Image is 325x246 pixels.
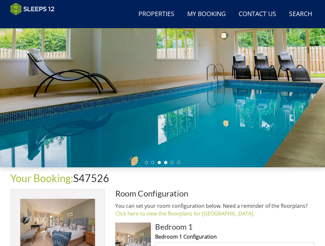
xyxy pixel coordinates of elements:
h3: Bedroom 1 [155,223,315,231]
a: My Booking [185,7,228,22]
p: You can set your room configuration below. Need a reminder of the floorplans? [115,202,315,217]
iframe: Customer reviews powered by Trustpilot [7,19,75,25]
a: Contact Us [236,7,279,22]
h2: Room Configuration [115,189,315,198]
a: Properties [136,7,177,22]
h1: S47526 [10,172,315,184]
img: Sleeps 12 [10,3,55,15]
label: Bedroom 1 Configuration [155,233,315,241]
a: Search [286,7,315,22]
a: Click here to view the floorplans for [GEOGRAPHIC_DATA]. [115,210,254,217]
a: Your Booking: [10,172,73,184]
